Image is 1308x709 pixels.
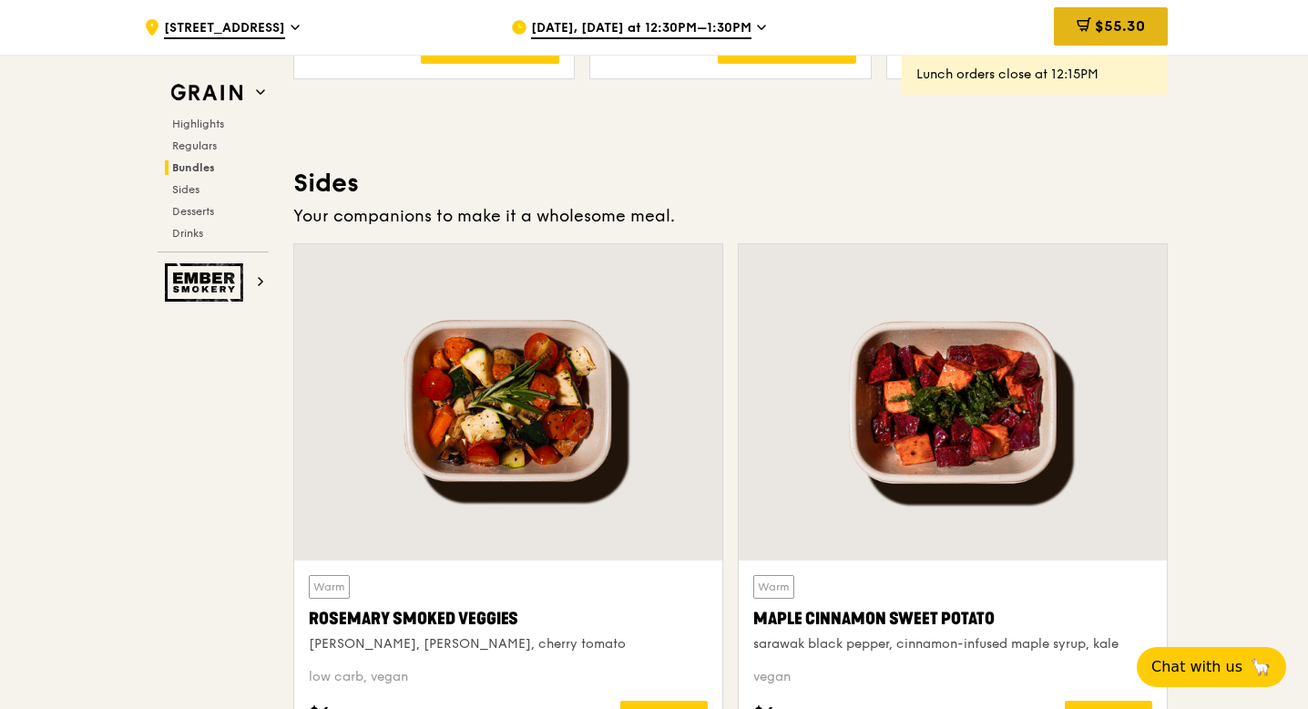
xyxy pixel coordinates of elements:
span: Regulars [172,139,217,152]
div: Your companions to make it a wholesome meal. [293,203,1168,229]
div: Warm [753,575,794,599]
div: Warm [309,575,350,599]
span: Highlights [172,118,224,130]
div: Build bundle [421,35,559,64]
div: sarawak black pepper, cinnamon-infused maple syrup, kale [753,635,1152,653]
span: [DATE], [DATE] at 12:30PM–1:30PM [531,19,751,39]
div: Maple Cinnamon Sweet Potato [753,606,1152,632]
span: Desserts [172,205,214,218]
div: Lunch orders close at 12:15PM [916,66,1153,84]
h3: Sides [293,167,1168,200]
span: Bundles [172,161,215,174]
button: Chat with us🦙 [1137,647,1286,687]
img: Grain web logo [165,77,249,109]
span: Sides [172,183,199,196]
img: Ember Smokery web logo [165,263,249,302]
div: Build bundle [718,35,856,64]
div: Rosemary Smoked Veggies [309,606,708,632]
span: 🦙 [1250,656,1272,678]
span: Drinks [172,227,203,240]
div: [PERSON_NAME], [PERSON_NAME], cherry tomato [309,635,708,653]
span: [STREET_ADDRESS] [164,19,285,39]
div: vegan [753,668,1152,686]
span: $55.30 [1095,17,1145,35]
span: Chat with us [1151,656,1242,678]
div: low carb, vegan [309,668,708,686]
